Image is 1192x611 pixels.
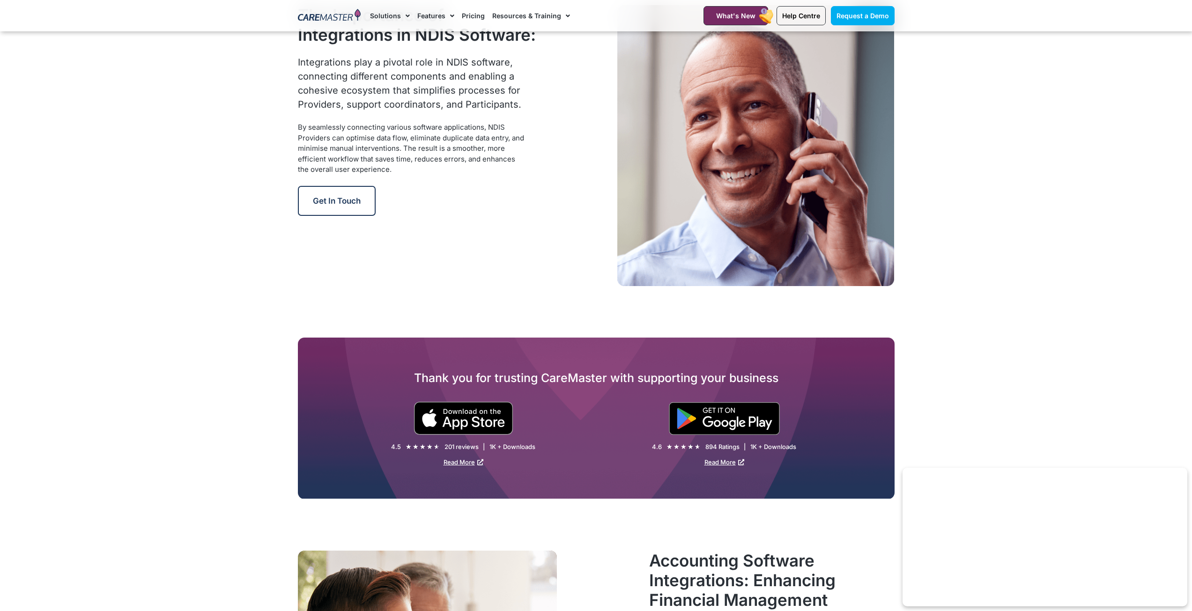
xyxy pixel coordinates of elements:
i: ★ [420,442,426,452]
i: ★ [674,442,680,452]
div: 4.5 [391,443,401,451]
img: CareMaster Logo [298,9,361,23]
i: ★ [406,442,412,452]
a: Get in Touch [298,186,376,216]
i: ★ [413,442,419,452]
div: 201 reviews | 1K + Downloads [444,443,535,451]
img: "Get is on" Black Google play button. [669,402,780,435]
i: ★ [695,442,701,452]
span: Request a Demo [837,12,889,20]
i: ★ [427,442,433,452]
h2: Thank you for trusting CareMaster with supporting your business [298,370,895,385]
a: Read More [444,458,483,466]
div: 4.6/5 [666,442,701,452]
img: small black download on the apple app store button. [414,402,513,435]
i: ★ [666,442,673,452]
span: What's New [716,12,755,20]
a: Request a Demo [831,6,895,25]
span: Get in Touch [313,196,361,206]
i: ★ [681,442,687,452]
div: Integrations play a pivotal role in NDIS software, connecting different components and enabling a... [298,55,526,111]
i: ★ [688,442,694,452]
img: Man on phone with smile on face as he holds it to his ear. [617,5,895,286]
i: ★ [434,442,440,452]
div: 4.6 [652,443,662,451]
a: What's New [703,6,768,25]
a: Help Centre [777,6,826,25]
div: By seamlessly connecting various software applications, NDIS Providers can optimise data flow, el... [298,122,526,175]
div: 894 Ratings | 1K + Downloads [705,443,796,451]
div: 4.5/5 [406,442,440,452]
h2: Accounting Software Integrations: Enhancing Financial Management [649,551,894,610]
iframe: Popup CTA [903,468,1187,606]
span: Help Centre [782,12,820,20]
a: Read More [704,458,744,466]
